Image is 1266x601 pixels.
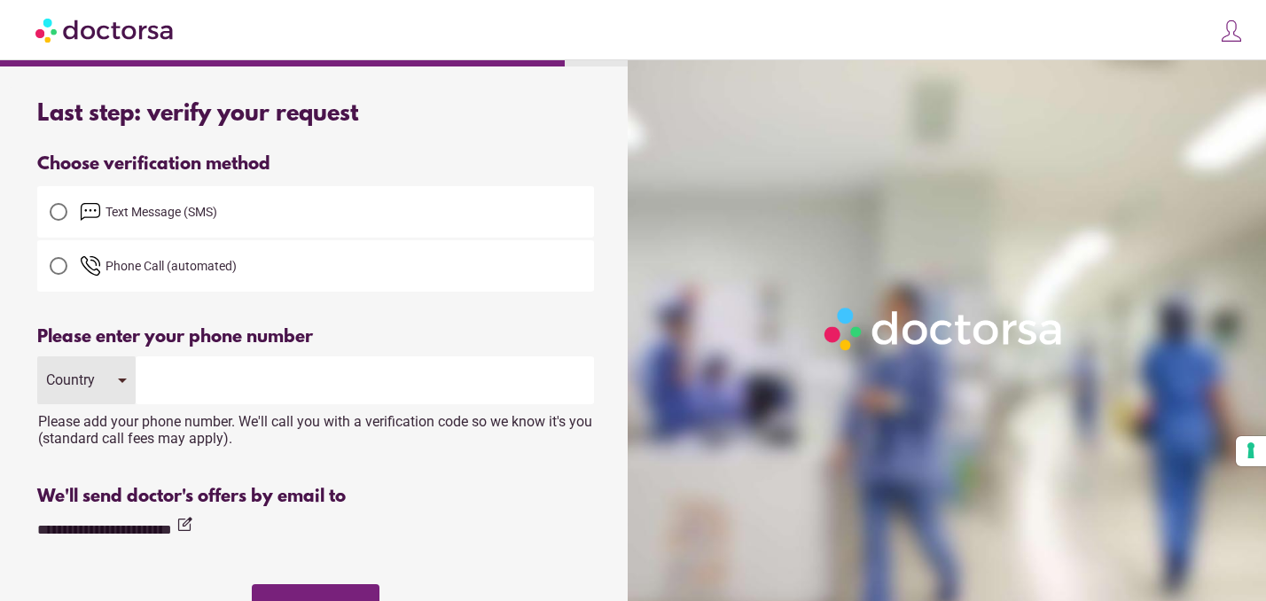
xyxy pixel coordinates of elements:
[105,205,217,219] span: Text Message (SMS)
[37,154,594,175] div: Choose verification method
[1236,436,1266,466] button: Your consent preferences for tracking technologies
[105,259,237,273] span: Phone Call (automated)
[817,300,1071,357] img: Logo-Doctorsa-trans-White-partial-flat.png
[37,487,594,507] div: We'll send doctor's offers by email to
[80,201,101,222] img: email
[37,327,594,347] div: Please enter your phone number
[1219,19,1244,43] img: icons8-customer-100.png
[46,371,100,388] div: Country
[176,516,193,534] i: edit_square
[80,255,101,277] img: phone
[37,404,594,447] div: Please add your phone number. We'll call you with a verification code so we know it's you (standa...
[35,10,176,50] img: Doctorsa.com
[37,101,594,128] div: Last step: verify your request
